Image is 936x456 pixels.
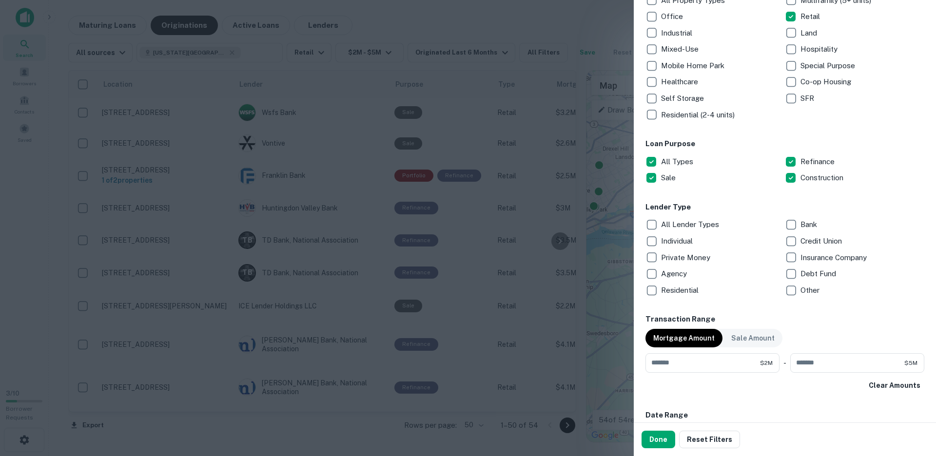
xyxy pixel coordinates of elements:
button: Clear Amounts [865,377,924,394]
p: Other [800,285,821,296]
p: Co-op Housing [800,76,853,88]
p: All Lender Types [661,219,721,230]
h6: Transaction Range [645,314,924,325]
div: - [783,353,786,373]
p: SFR [800,93,816,104]
p: Agency [661,268,689,280]
p: Bank [800,219,819,230]
p: Mixed-Use [661,43,701,55]
p: Credit Union [800,235,844,247]
p: Land [800,27,819,39]
p: Insurance Company [800,252,869,264]
p: Industrial [661,27,694,39]
p: Healthcare [661,76,700,88]
p: Private Money [661,252,712,264]
p: Self Storage [661,93,706,104]
button: Reset Filters [679,431,740,448]
p: Individual [661,235,695,247]
p: Sale [661,172,678,184]
iframe: Chat Widget [887,378,936,425]
p: All Types [661,156,695,168]
p: Construction [800,172,845,184]
p: Retail [800,11,822,22]
p: Residential (2-4 units) [661,109,737,121]
p: Mobile Home Park [661,60,726,72]
button: Done [642,431,675,448]
p: Refinance [800,156,837,168]
p: Sale Amount [731,333,775,343]
h6: Loan Purpose [645,138,924,150]
h6: Date Range [645,410,924,421]
p: Hospitality [800,43,839,55]
h6: Lender Type [645,202,924,213]
p: Residential [661,285,701,296]
p: Debt Fund [800,268,838,280]
p: Office [661,11,685,22]
span: $5M [904,359,917,367]
p: Special Purpose [800,60,857,72]
span: $2M [760,359,773,367]
p: Mortgage Amount [653,333,715,343]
